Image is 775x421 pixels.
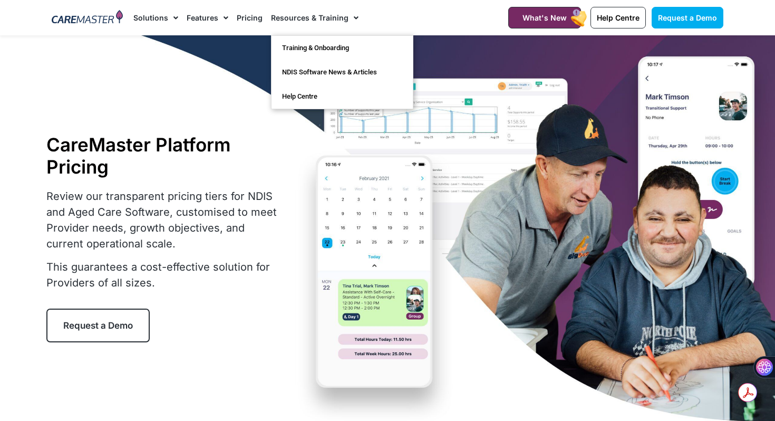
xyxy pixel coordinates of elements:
img: CareMaster Logo [52,10,123,26]
span: Request a Demo [658,13,717,22]
a: Help Centre [590,7,646,28]
ul: Resources & Training [271,35,413,109]
p: Review our transparent pricing tiers for NDIS and Aged Care Software, customised to meet Provider... [46,188,284,252]
span: Request a Demo [63,320,133,331]
a: What's New [508,7,581,28]
a: NDIS Software News & Articles [272,60,413,84]
a: Training & Onboarding [272,36,413,60]
p: This guarantees a cost-effective solution for Providers of all sizes. [46,259,284,291]
span: Help Centre [597,13,640,22]
a: Request a Demo [46,309,150,342]
span: What's New [522,13,567,22]
h1: CareMaster Platform Pricing [46,133,284,178]
a: Request a Demo [652,7,723,28]
a: Help Centre [272,84,413,109]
